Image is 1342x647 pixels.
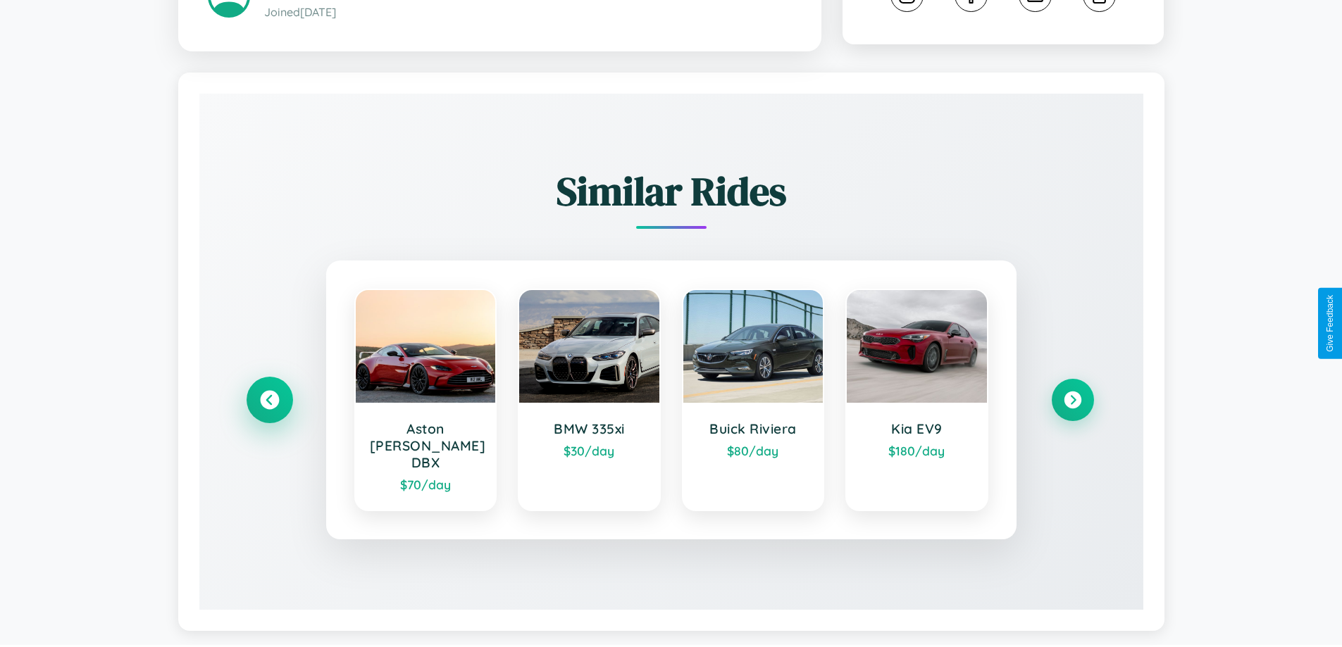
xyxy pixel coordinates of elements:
[354,289,497,511] a: Aston [PERSON_NAME] DBX$70/day
[370,477,482,492] div: $ 70 /day
[533,443,645,458] div: $ 30 /day
[682,289,825,511] a: Buick Riviera$80/day
[697,420,809,437] h3: Buick Riviera
[264,2,792,23] p: Joined [DATE]
[845,289,988,511] a: Kia EV9$180/day
[697,443,809,458] div: $ 80 /day
[861,420,973,437] h3: Kia EV9
[1325,295,1335,352] div: Give Feedback
[861,443,973,458] div: $ 180 /day
[518,289,661,511] a: BMW 335xi$30/day
[370,420,482,471] h3: Aston [PERSON_NAME] DBX
[533,420,645,437] h3: BMW 335xi
[249,164,1094,218] h2: Similar Rides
